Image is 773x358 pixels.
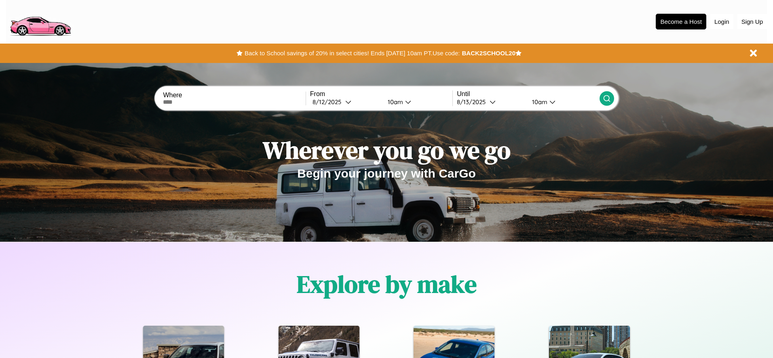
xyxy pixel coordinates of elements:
button: Back to School savings of 20% in select cities! Ends [DATE] 10am PT.Use code: [243,48,462,59]
button: Become a Host [656,14,706,29]
h1: Explore by make [297,268,477,301]
button: 10am [526,98,599,106]
button: 10am [381,98,452,106]
b: BACK2SCHOOL20 [462,50,515,57]
div: 10am [384,98,405,106]
label: Until [457,90,599,98]
img: logo [6,4,74,38]
button: Login [710,14,733,29]
label: Where [163,92,305,99]
button: 8/12/2025 [310,98,381,106]
div: 8 / 13 / 2025 [457,98,490,106]
button: Sign Up [737,14,767,29]
label: From [310,90,452,98]
div: 8 / 12 / 2025 [313,98,345,106]
div: 10am [528,98,549,106]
